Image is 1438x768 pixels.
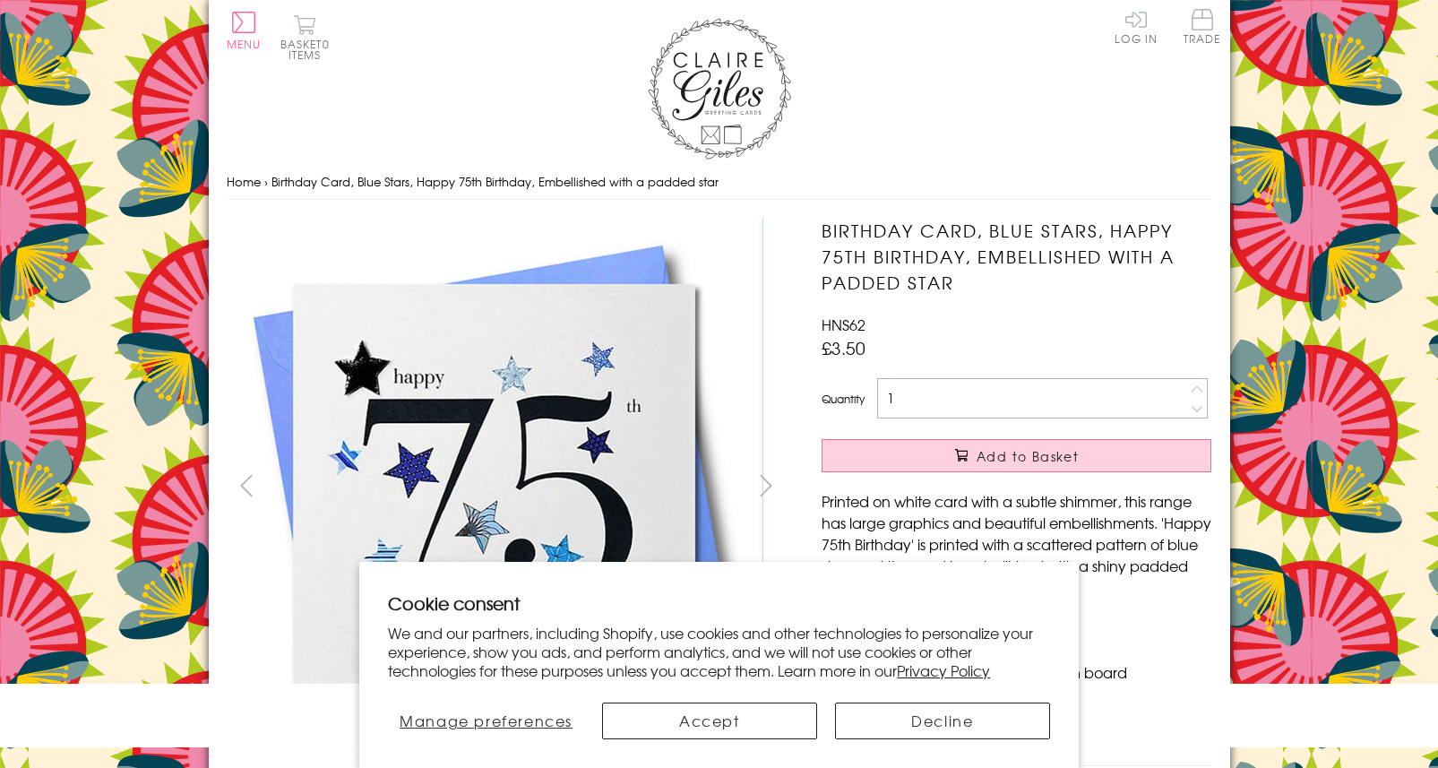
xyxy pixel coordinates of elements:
button: next [745,465,786,505]
h1: Birthday Card, Blue Stars, Happy 75th Birthday, Embellished with a padded star [822,218,1211,295]
img: Claire Giles Greetings Cards [648,18,791,160]
span: Menu [227,36,262,52]
p: Printed on white card with a subtle shimmer, this range has large graphics and beautiful embellis... [822,490,1211,598]
button: Accept [602,703,817,739]
p: We and our partners, including Shopify, use cookies and other technologies to personalize your ex... [388,624,1050,679]
button: Add to Basket [822,439,1211,472]
a: Log In [1115,9,1158,44]
h2: Cookie consent [388,591,1050,616]
span: HNS62 [822,314,865,335]
img: Birthday Card, Blue Stars, Happy 75th Birthday, Embellished with a padded star [786,218,1323,755]
span: Manage preferences [400,710,573,731]
img: Birthday Card, Blue Stars, Happy 75th Birthday, Embellished with a padded star [226,218,763,755]
button: Manage preferences [388,703,584,739]
button: Basket0 items [280,14,330,60]
span: 0 items [288,36,330,63]
a: Trade [1184,9,1221,47]
nav: breadcrumbs [227,164,1212,201]
button: Menu [227,12,262,49]
label: Quantity [822,391,865,407]
a: Home [227,173,261,190]
span: Trade [1184,9,1221,44]
button: prev [227,465,267,505]
span: › [264,173,268,190]
span: Birthday Card, Blue Stars, Happy 75th Birthday, Embellished with a padded star [271,173,719,190]
span: Add to Basket [977,447,1079,465]
span: £3.50 [822,335,865,360]
a: Privacy Policy [897,660,990,681]
button: Decline [835,703,1050,739]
